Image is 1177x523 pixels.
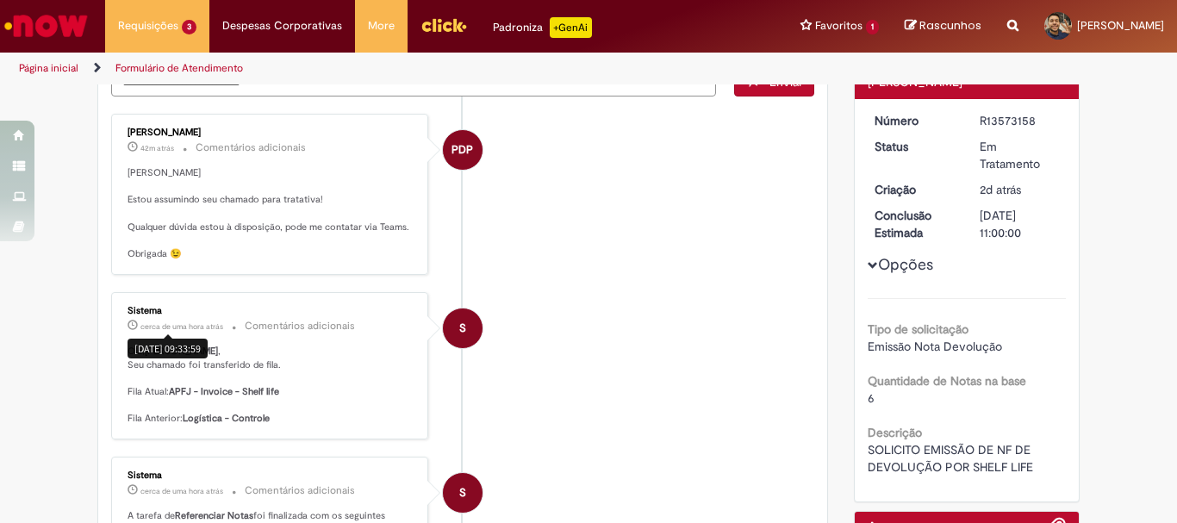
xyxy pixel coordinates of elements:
[868,442,1034,475] span: SOLICITO EMISSÃO DE NF DE DEVOLUÇÃO POR SHELF LIFE
[451,129,473,171] span: PDP
[980,181,1060,198] div: 27/09/2025 14:43:35
[245,483,355,498] small: Comentários adicionais
[222,17,342,34] span: Despesas Corporativas
[980,207,1060,241] div: [DATE] 11:00:00
[769,74,803,90] span: Enviar
[19,61,78,75] a: Página inicial
[140,321,223,332] span: cerca de uma hora atrás
[1077,18,1164,33] span: [PERSON_NAME]
[13,53,772,84] ul: Trilhas de página
[2,9,90,43] img: ServiceNow
[183,412,270,425] b: Logística - Controle
[140,486,223,496] time: 29/09/2025 09:33:56
[862,138,968,155] dt: Status
[980,138,1060,172] div: Em Tratamento
[980,182,1021,197] time: 27/09/2025 14:43:35
[443,130,483,170] div: Paola De Paiva Batista
[175,509,253,522] b: Referenciar Notas
[128,345,414,426] p: Olá, , Seu chamado foi transferido de fila. Fila Atual: Fila Anterior:
[140,143,174,153] time: 29/09/2025 09:44:42
[459,472,466,514] span: S
[550,17,592,38] p: +GenAi
[815,17,863,34] span: Favoritos
[980,182,1021,197] span: 2d atrás
[459,308,466,349] span: S
[443,473,483,513] div: System
[868,373,1026,389] b: Quantidade de Notas na base
[128,470,414,481] div: Sistema
[128,339,208,358] div: [DATE] 09:33:59
[128,166,414,261] p: [PERSON_NAME] Estou assumindo seu chamado para tratativa! Qualquer dúvida estou à disposição, pod...
[866,20,879,34] span: 1
[118,17,178,34] span: Requisições
[868,321,968,337] b: Tipo de solicitação
[919,17,981,34] span: Rascunhos
[140,143,174,153] span: 42m atrás
[128,128,414,138] div: [PERSON_NAME]
[443,308,483,348] div: System
[868,339,1002,354] span: Emissão Nota Devolução
[115,61,243,75] a: Formulário de Atendimento
[905,18,981,34] a: Rascunhos
[368,17,395,34] span: More
[862,181,968,198] dt: Criação
[128,306,414,316] div: Sistema
[420,12,467,38] img: click_logo_yellow_360x200.png
[169,385,279,398] b: APFJ - Invoice - Shelf life
[868,425,922,440] b: Descrição
[493,17,592,38] div: Padroniza
[862,112,968,129] dt: Número
[980,112,1060,129] div: R13573158
[182,20,196,34] span: 3
[140,486,223,496] span: cerca de uma hora atrás
[862,207,968,241] dt: Conclusão Estimada
[245,319,355,333] small: Comentários adicionais
[868,390,875,406] span: 6
[196,140,306,155] small: Comentários adicionais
